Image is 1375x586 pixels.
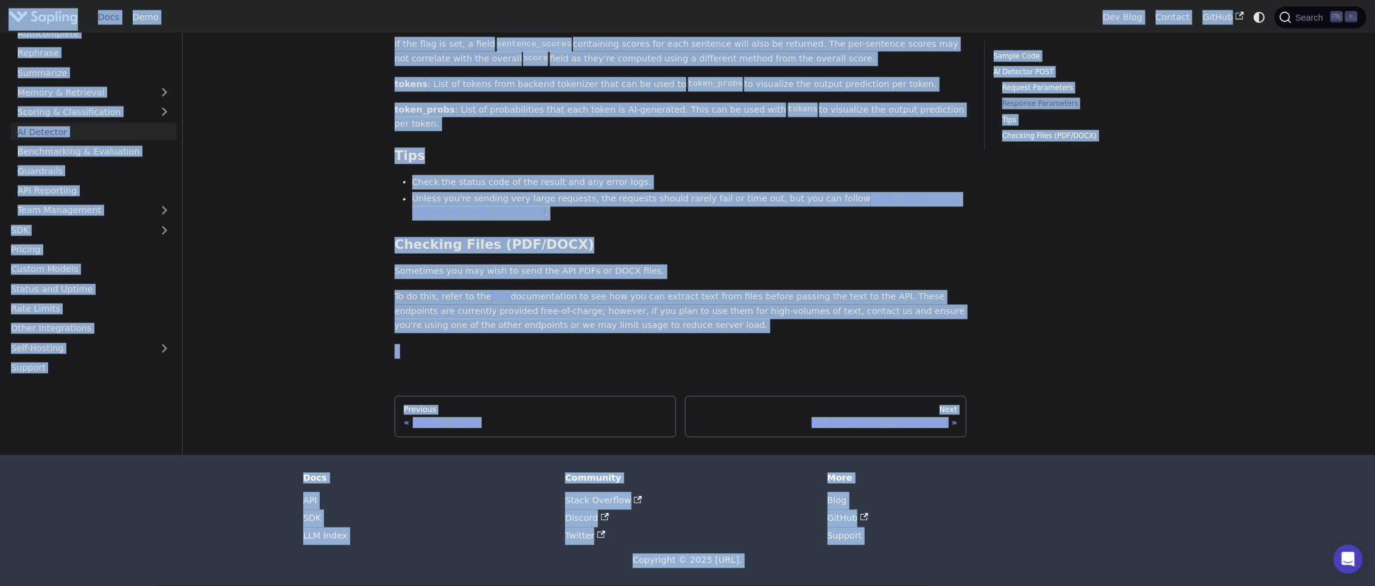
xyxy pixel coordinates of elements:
[395,77,967,92] p: : List of tokens from backend tokenizer that can be used to to visualize the output prediction pe...
[11,103,177,121] a: Scoring & Classification
[395,396,677,438] a: PreviousQuality Score
[91,8,126,27] a: Docs
[495,38,573,51] code: sentence_scores
[565,531,605,541] a: Twitter
[828,496,847,506] a: Blog
[1002,114,1155,126] a: Tips
[4,242,177,259] a: Pricing
[1002,130,1155,142] a: Checking Files (PDF/DOCX)
[11,44,177,62] a: Rephrase
[126,8,165,27] a: Demo
[9,9,82,26] a: Sapling.ai
[395,105,455,114] strong: token_probs
[395,290,967,333] p: To do this, refer to the documentation to see how you can extract text from files before passing ...
[491,292,511,302] a: Files
[11,202,177,220] a: Team Management
[686,78,744,90] code: token_probs
[412,194,961,218] a: these instructions to implement a retry mechanism
[11,143,177,161] a: Benchmarking & Evaluation
[994,66,1159,78] a: AI Detector POST
[395,103,967,132] p: : List of probabilities that each token is AI-generated. This can be used with to visualize the o...
[303,554,1072,568] div: Copyright © 2025 [URL].
[404,417,667,428] div: Quality Score
[11,162,177,180] a: Guardrails
[522,52,550,65] code: score
[11,64,177,82] a: Summarize
[4,320,177,338] a: Other Integrations
[395,37,967,66] p: If the flag is set, a field containing scores for each sentence will also be returned. The per-se...
[828,473,1072,484] div: More
[395,265,967,279] p: Sometimes you may wish to send the API PDFs or DOCX files.
[412,175,967,190] li: Check the status code of the result and any error logs.
[4,281,177,298] a: Status and Uptime
[1345,12,1357,23] kbd: K
[4,261,177,279] a: Custom Models
[694,417,957,428] div: Benchmarking & Evaluation
[994,51,1159,62] a: Sample Code
[11,84,177,102] a: Memory & Retrieval
[303,473,548,484] div: Docs
[786,103,819,116] code: tokens
[1149,8,1197,27] a: Contact
[565,514,609,523] a: Discord
[152,221,177,239] button: Expand sidebar category 'SDK'
[1096,8,1148,27] a: Dev Blog
[303,496,317,506] a: API
[685,396,967,438] a: NextBenchmarking & Evaluation
[828,514,869,523] a: GitHub
[1251,9,1268,26] button: Switch between dark and light mode (currently system mode)
[11,123,177,141] a: AI Detector
[565,473,810,484] div: Community
[303,531,348,541] a: LLM Index
[11,182,177,200] a: API Reporting
[11,24,177,42] a: Autocomplete
[412,192,967,221] li: Unless you're sending very large requests, the requests should rarely fail or time out, but you c...
[1292,13,1331,23] span: Search
[303,514,322,523] a: SDK
[4,360,177,377] a: Support
[1334,545,1363,574] div: Open Intercom Messenger
[4,340,177,357] a: Self-Hosting
[694,405,957,415] div: Next
[404,405,667,415] div: Previous
[4,221,152,239] a: SDK
[1002,82,1155,94] a: Request Parameters
[9,9,78,26] img: Sapling.ai
[1275,7,1366,29] button: Search (Ctrl+K)
[828,531,862,541] a: Support
[395,237,967,254] h3: Checking Files (PDF/DOCX)
[1002,98,1155,110] a: Response Parameters
[395,148,967,164] h3: Tips
[1196,8,1250,27] a: GitHub
[4,301,177,318] a: Rate Limits
[395,79,428,89] strong: tokens
[565,496,642,506] a: Stack Overflow
[395,396,967,438] nav: Docs pages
